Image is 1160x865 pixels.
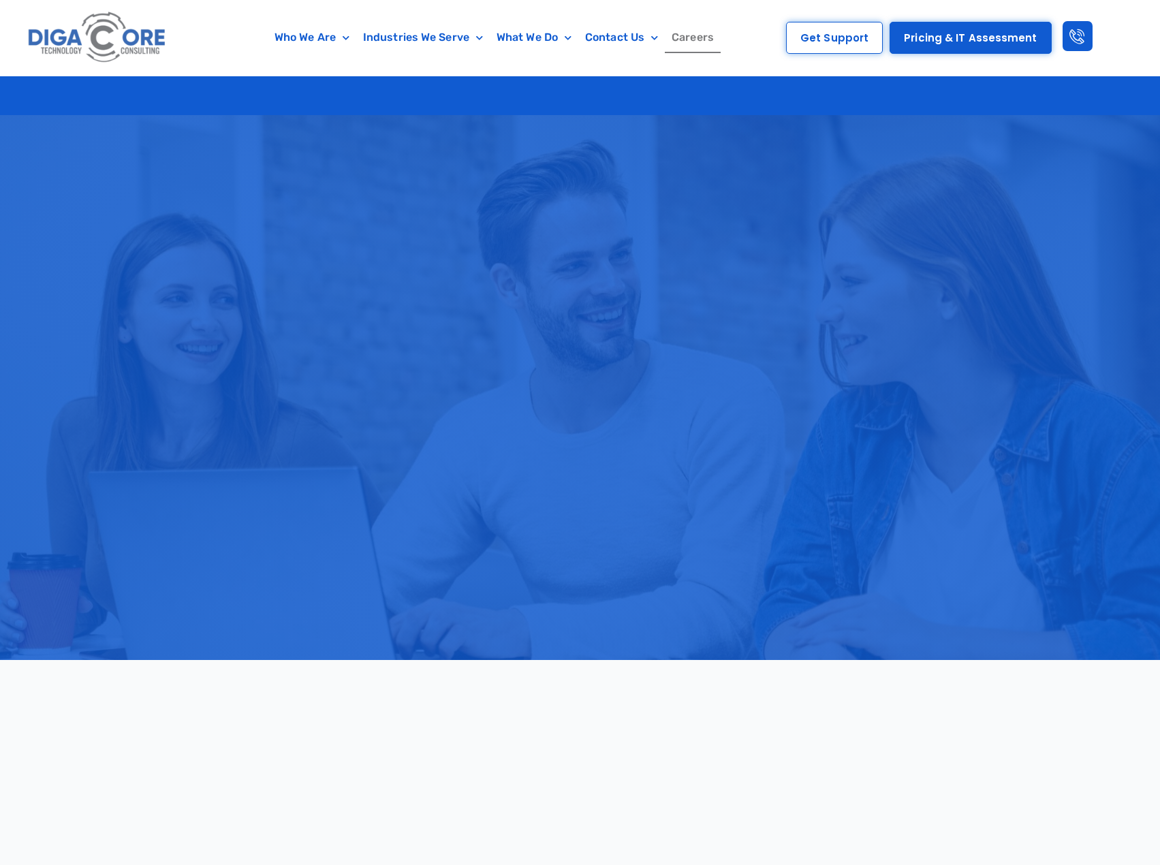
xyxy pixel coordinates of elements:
[890,22,1051,54] a: Pricing & IT Assessment
[490,22,578,53] a: What We Do
[904,33,1037,43] span: Pricing & IT Assessment
[665,22,721,53] a: Careers
[800,33,868,43] span: Get Support
[25,7,171,69] img: Digacore logo 1
[230,22,758,53] nav: Menu
[268,22,356,53] a: Who We Are
[356,22,490,53] a: Industries We Serve
[578,22,665,53] a: Contact Us
[786,22,883,54] a: Get Support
